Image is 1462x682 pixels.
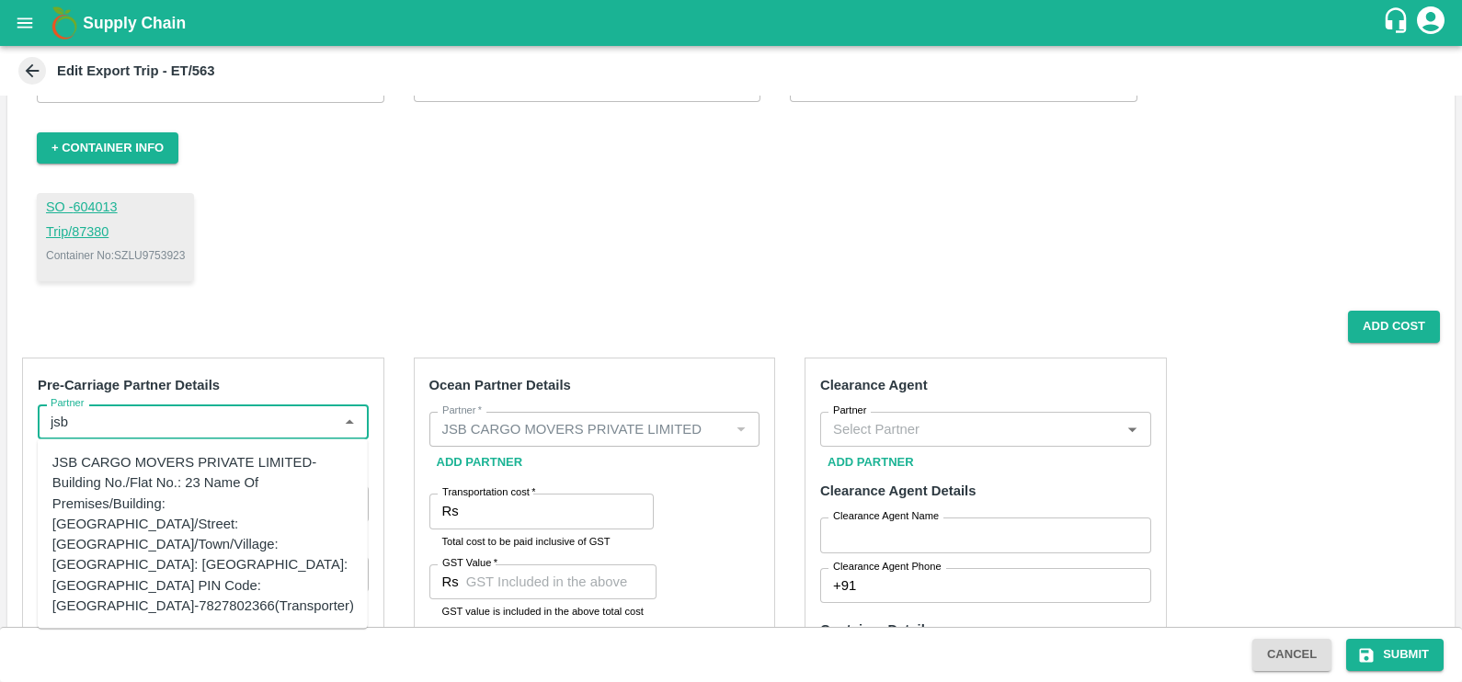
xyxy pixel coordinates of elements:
[820,378,928,392] strong: Clearance Agent
[833,560,942,574] label: Clearance Agent Phone
[1120,417,1144,441] button: Open
[46,222,185,243] a: Trip/87380
[1382,6,1414,40] div: customer-support
[429,447,531,479] button: Add Partner
[38,378,220,392] strong: Pre-Carriage Partner Details
[51,396,85,411] label: Partner
[37,132,178,165] button: + Container Info
[820,483,976,498] strong: Clearance Agent Details
[1348,311,1440,343] button: Add Cost
[442,404,482,418] label: Partner
[46,247,185,264] p: Container No: SZLU9753923
[43,410,333,434] input: Select Partner
[1252,639,1331,671] button: Cancel
[833,575,856,596] p: +91
[429,378,571,392] strong: Ocean Partner Details
[1414,4,1447,42] div: account of current user
[833,404,867,418] label: Partner
[442,572,459,592] p: Rs
[833,509,939,524] label: Clearance Agent Name
[1346,639,1444,671] button: Submit
[83,10,1382,36] a: Supply Chain
[442,485,535,500] label: Transportation cost
[46,5,83,41] img: logo
[83,14,186,32] b: Supply Chain
[52,452,354,616] div: JSB CARGO MOVERS PRIVATE LIMITED-Building No./Flat No.: 23 Name Of Premises/Building: [GEOGRAPHIC...
[442,533,641,550] p: Total cost to be paid inclusive of GST
[442,501,459,521] p: Rs
[442,556,497,571] label: GST Value
[466,564,657,599] input: GST Included in the above cost
[46,198,185,218] a: SO -604013
[57,63,215,78] b: Edit Export Trip - ET/563
[826,417,1115,441] input: Select Partner
[435,417,725,441] input: Select Partner
[820,447,921,479] button: Add Partner
[4,2,46,44] button: open drawer
[820,622,932,637] strong: Container Details
[442,603,644,619] p: GST value is included in the above total cost
[337,410,361,434] button: Close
